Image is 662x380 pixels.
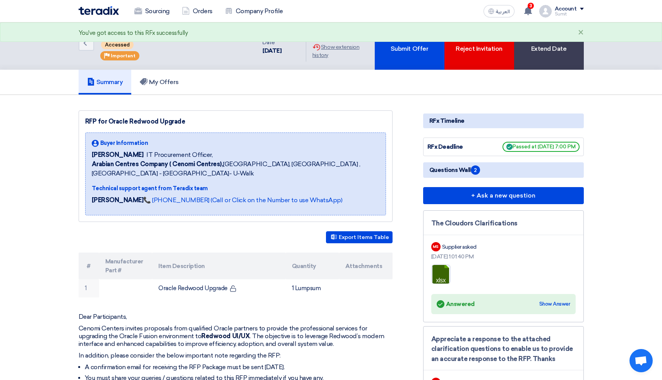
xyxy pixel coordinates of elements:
b: Arabian Centres Company ( Cenomi Centres), [92,160,223,168]
div: Supplier asked [442,243,477,251]
div: Submit Offer [375,16,444,70]
p: Cenomi Centers invites proposals from qualified Oracle partners to provide the professional servi... [79,325,393,348]
a: 📞 [PHONE_NUMBER] (Call or Click on the Number to use WhatsApp) [143,196,342,204]
div: You've got access to this RFx successfully [79,29,188,38]
div: × [578,28,584,38]
a: Open chat [629,349,653,372]
th: Item Description [152,253,286,279]
span: Accessed [101,40,134,49]
li: A confirmation email for receiving the RFP Package must be sent [DATE]. [85,363,393,371]
div: Show Answer [539,300,570,308]
th: Quantity [286,253,339,279]
div: RFP for Oracle Redwood Upgrade [85,117,386,126]
button: العربية [484,5,515,17]
div: [DATE] [262,46,300,55]
a: Company Profile [219,3,289,20]
span: Buyer Information [100,139,148,147]
a: The_CloudorsClarificationsRFP_for_Oracle_Redwood_Upgrade_1755162050797.xlsx [432,265,494,311]
div: [DATE] 1:01:40 PM [431,253,576,261]
div: MS [431,242,441,251]
img: Teradix logo [79,6,119,15]
div: Answered [437,299,475,310]
div: RFx Deadline [427,143,485,151]
div: Technical support agent from Teradix team [92,184,379,193]
div: The Cloudors Clarifications [431,218,576,229]
span: [GEOGRAPHIC_DATA], [GEOGRAPHIC_DATA] ,[GEOGRAPHIC_DATA] - [GEOGRAPHIC_DATA]- U-Walk [92,160,379,178]
span: Questions Wall [429,165,480,175]
th: Manufacturer Part # [99,253,153,279]
p: In addition, please consider the below important note regarding the RFP: [79,352,393,359]
h5: My Offers [140,78,179,86]
td: Oracle Redwood Upgrade [152,279,286,297]
div: Show extension history [312,43,369,59]
strong: [PERSON_NAME] [92,196,144,204]
h5: Summary [87,78,123,86]
a: Orders [176,3,219,20]
strong: Redwood UI/UX [201,332,250,340]
td: 1 [79,279,99,297]
button: + Ask a new question [423,187,584,204]
th: # [79,253,99,279]
div: Reject Invitation [444,16,514,70]
button: Export Items Table [326,231,393,243]
a: Sourcing [128,3,176,20]
div: Appreciate a response to the attached clarification questions to enable us to provide an accurate... [431,334,576,364]
a: Summary [79,70,132,95]
div: Account [555,6,577,12]
div: Sumit [555,12,584,16]
div: Extend Date [514,16,584,70]
span: Important [111,53,135,58]
span: [PERSON_NAME] [92,150,144,160]
span: 2 [471,165,480,175]
span: 3 [528,3,534,9]
span: Passed at [DATE] 7:00 PM [503,142,580,152]
p: Dear Participants, [79,313,393,321]
img: profile_test.png [539,5,552,17]
div: RFx Timeline [423,113,584,128]
td: 1 Lumpsum [286,279,339,297]
th: Attachments [339,253,393,279]
span: IT Procurement Officer, [146,150,213,160]
span: العربية [496,9,510,14]
a: My Offers [131,70,187,95]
